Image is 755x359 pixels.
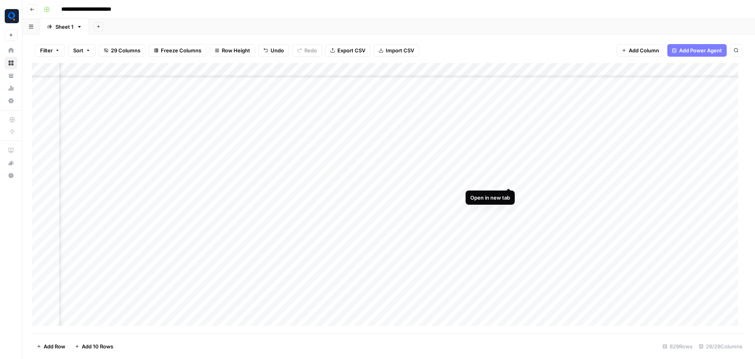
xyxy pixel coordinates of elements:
[470,194,510,202] div: Open in new tab
[258,44,289,57] button: Undo
[5,169,17,182] button: Help + Support
[617,44,664,57] button: Add Column
[659,340,696,353] div: 829 Rows
[5,94,17,107] a: Settings
[5,157,17,169] button: What's new?
[70,340,118,353] button: Add 10 Rows
[5,6,17,26] button: Workspace: Qubit - SEO
[5,57,17,69] a: Browse
[40,19,89,35] a: Sheet 1
[5,82,17,94] a: Usage
[99,44,145,57] button: 29 Columns
[5,157,17,169] div: What's new?
[44,342,65,350] span: Add Row
[210,44,255,57] button: Row Height
[68,44,96,57] button: Sort
[374,44,419,57] button: Import CSV
[161,46,201,54] span: Freeze Columns
[149,44,206,57] button: Freeze Columns
[222,46,250,54] span: Row Height
[35,44,65,57] button: Filter
[5,69,17,82] a: Your Data
[5,44,17,57] a: Home
[111,46,140,54] span: 29 Columns
[55,23,74,31] div: Sheet 1
[82,342,113,350] span: Add 10 Rows
[386,46,414,54] span: Import CSV
[73,46,83,54] span: Sort
[629,46,659,54] span: Add Column
[271,46,284,54] span: Undo
[337,46,365,54] span: Export CSV
[5,144,17,157] a: AirOps Academy
[696,340,746,353] div: 29/29 Columns
[679,46,722,54] span: Add Power Agent
[292,44,322,57] button: Redo
[325,44,370,57] button: Export CSV
[40,46,53,54] span: Filter
[304,46,317,54] span: Redo
[32,340,70,353] button: Add Row
[667,44,727,57] button: Add Power Agent
[5,9,19,23] img: Qubit - SEO Logo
